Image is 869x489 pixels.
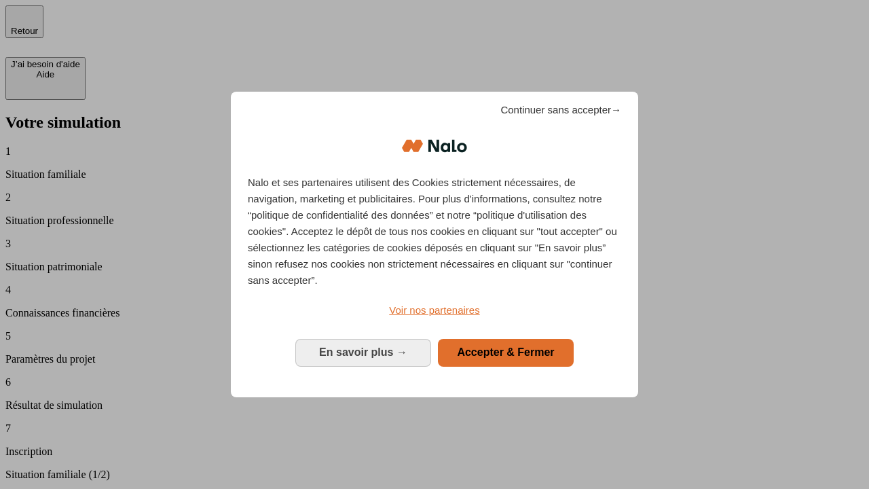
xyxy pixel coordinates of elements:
span: Continuer sans accepter→ [500,102,621,118]
button: En savoir plus: Configurer vos consentements [295,339,431,366]
button: Accepter & Fermer: Accepter notre traitement des données et fermer [438,339,574,366]
span: Voir nos partenaires [389,304,479,316]
a: Voir nos partenaires [248,302,621,319]
div: Bienvenue chez Nalo Gestion du consentement [231,92,638,397]
p: Nalo et ses partenaires utilisent des Cookies strictement nécessaires, de navigation, marketing e... [248,175,621,289]
span: Accepter & Fermer [457,346,554,358]
span: En savoir plus → [319,346,407,358]
img: Logo [402,126,467,166]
